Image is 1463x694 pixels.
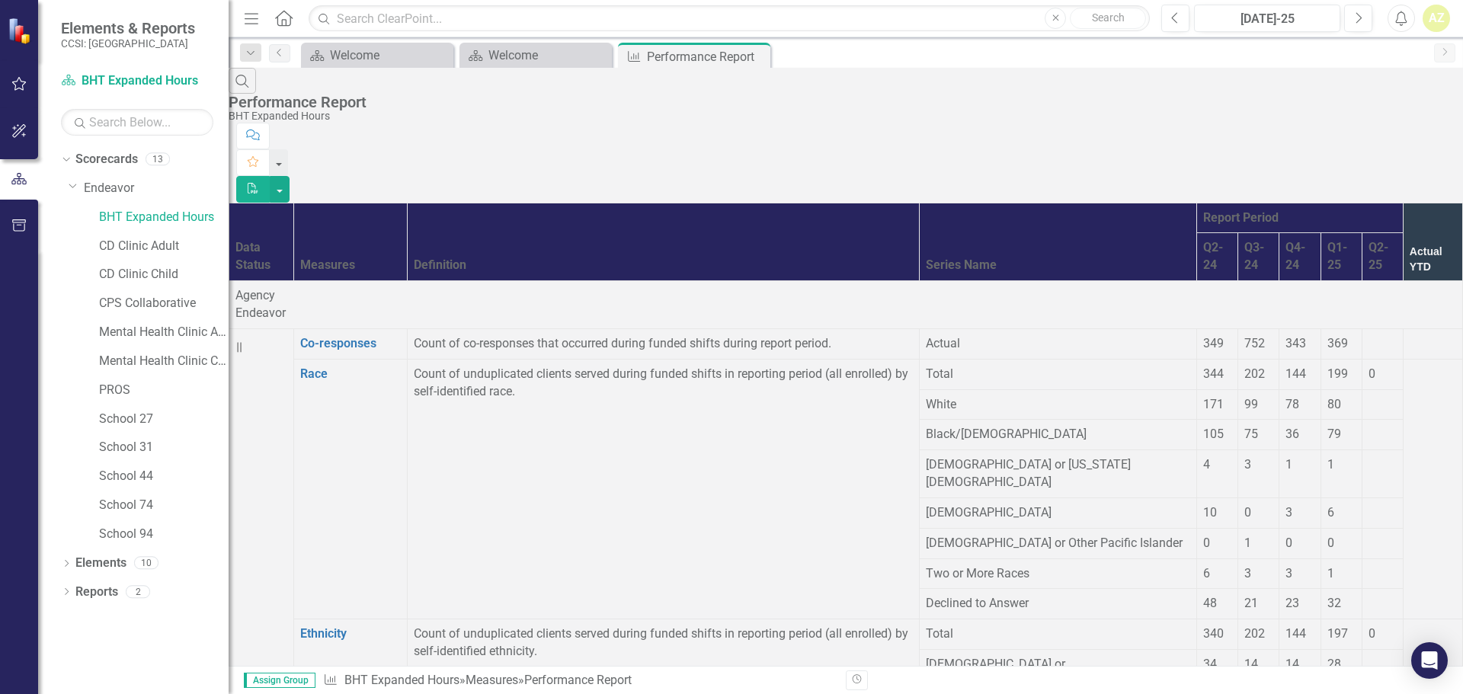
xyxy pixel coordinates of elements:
span: 0 [1369,366,1375,381]
a: BHT Expanded Hours [61,72,213,90]
div: Performance Report [524,673,632,687]
span: 343 [1285,336,1306,350]
span: 14 [1285,657,1299,671]
td: Double-Click to Edit [1321,558,1362,589]
td: Double-Click to Edit [1279,328,1321,359]
a: School 74 [99,497,229,514]
span: 197 [1327,626,1348,641]
span: 349 [1203,336,1224,350]
div: Welcome [330,46,450,65]
span: 1 [1327,457,1334,472]
span: 99 [1244,397,1258,411]
td: Double-Click to Edit [1238,528,1279,558]
a: BHT Expanded Hours [344,673,459,687]
td: Double-Click to Edit [1321,528,1362,558]
span: 3 [1244,457,1251,472]
a: Elements [75,555,126,572]
td: Double-Click to Edit [1321,589,1362,619]
td: Double-Click to Edit [1238,450,1279,498]
td: Double-Click to Edit [1321,497,1362,528]
span: Search [1092,11,1125,24]
span: 0 [1244,505,1251,520]
span: Actual [926,336,960,350]
td: Double-Click to Edit [1279,420,1321,450]
td: Double-Click to Edit [1279,497,1321,528]
div: Data Status [235,239,287,274]
td: Double-Click to Edit [1196,558,1237,589]
a: Scorecards [75,151,138,168]
a: Mental Health Clinic Adult [99,324,229,341]
td: Double-Click to Edit [1238,497,1279,528]
span: Elements & Reports [61,19,195,37]
span: 3 [1285,505,1292,520]
p: Count of unduplicated clients served during funded shifts in reporting period (all enrolled) by s... [414,625,913,660]
div: 13 [146,153,170,166]
span: 3 [1285,566,1292,580]
div: BHT Expanded Hours [229,110,1455,122]
a: School 31 [99,439,229,456]
span: 3 [1244,566,1251,580]
div: Definition [414,257,913,274]
div: 10 [134,557,158,570]
span: 75 [1244,427,1258,441]
div: Open Intercom Messenger [1411,642,1448,679]
span: 344 [1203,366,1224,381]
td: Double-Click to Edit [1279,528,1321,558]
span: 80 [1327,397,1341,411]
td: Double-Click to Edit [1362,328,1403,359]
span: 0 [1327,536,1334,550]
td: Double-Click to Edit [1279,450,1321,498]
span: Total [926,366,953,381]
span: 752 [1244,336,1265,350]
a: PROS [99,382,229,399]
td: Double-Click to Edit [1196,528,1237,558]
span: 171 [1203,397,1224,411]
td: Double-Click to Edit [1362,528,1403,558]
span: 202 [1244,626,1265,641]
span: 0 [1285,536,1292,550]
a: Reports [75,584,118,601]
span: 202 [1244,366,1265,381]
a: Measures [466,673,518,687]
p: Endeavor [235,305,1456,322]
td: Double-Click to Edit [1362,420,1403,450]
span: 10 [1203,505,1217,520]
span: [DEMOGRAPHIC_DATA] or [US_STATE][DEMOGRAPHIC_DATA] [926,457,1131,489]
a: BHT Expanded Hours [99,209,229,226]
small: CCSI: [GEOGRAPHIC_DATA] [61,37,195,50]
span: 1 [1285,457,1292,472]
a: Ethnicity [300,626,347,641]
span: 34 [1203,657,1217,671]
div: [DATE]-25 [1199,10,1335,28]
span: 6 [1203,566,1210,580]
span: 6 [1327,505,1334,520]
div: Q2-24 [1203,239,1231,274]
div: 2 [126,585,150,598]
td: Double-Click to Edit Right Click for Context Menu [293,328,407,359]
td: Double-Click to Edit [1238,558,1279,589]
button: [DATE]-25 [1194,5,1340,32]
div: Agency [235,287,1456,305]
span: White [926,397,956,411]
span: 32 [1327,596,1341,610]
a: Welcome [305,46,450,65]
td: Double-Click to Edit [1362,389,1403,420]
span: 105 [1203,427,1224,441]
td: Double-Click to Edit [1196,328,1237,359]
td: Double-Click to Edit [1238,420,1279,450]
td: Double-Click to Edit [1321,328,1362,359]
a: Co-responses [300,336,376,350]
span: 21 [1244,596,1258,610]
td: Double-Click to Edit [1238,389,1279,420]
span: 340 [1203,626,1224,641]
span: Assign Group [244,673,315,688]
span: 0 [1203,536,1210,550]
a: School 94 [99,526,229,543]
div: Q1-25 [1327,239,1356,274]
span: 1 [1327,566,1334,580]
td: Double-Click to Edit Right Click for Context Menu [293,359,407,619]
a: School 27 [99,411,229,428]
span: 369 [1327,336,1348,350]
div: Q3-24 [1244,239,1273,274]
td: Double-Click to Edit [1238,589,1279,619]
